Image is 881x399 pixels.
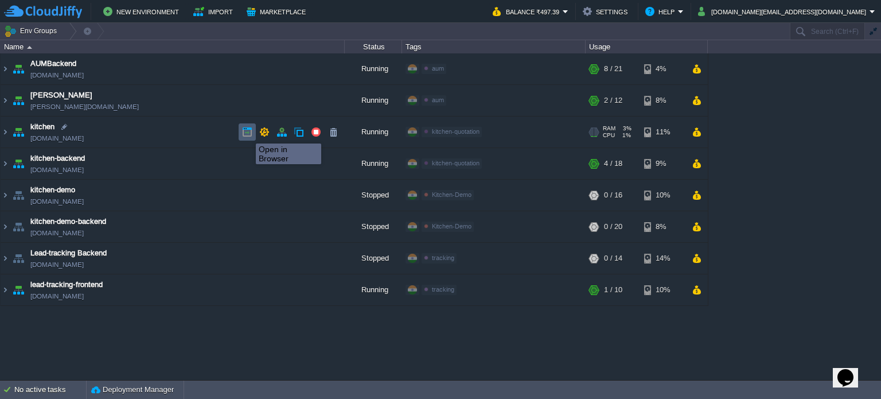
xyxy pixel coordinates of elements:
[644,85,681,116] div: 8%
[583,5,631,18] button: Settings
[603,125,615,132] span: RAM
[1,243,10,274] img: AMDAwAAAACH5BAEAAAAALAAAAAABAAEAAAICRAEAOw==
[4,5,82,19] img: CloudJiffy
[10,85,26,116] img: AMDAwAAAACH5BAEAAAAALAAAAAABAAEAAAICRAEAOw==
[604,85,622,116] div: 2 / 12
[1,180,10,211] img: AMDAwAAAACH5BAEAAAAALAAAAAABAAEAAAICRAEAOw==
[345,211,402,242] div: Stopped
[345,180,402,211] div: Stopped
[259,145,318,163] div: Open in Browser
[644,180,681,211] div: 10%
[604,211,622,242] div: 0 / 20
[30,101,139,113] a: [PERSON_NAME][DOMAIN_NAME]
[604,148,622,179] div: 4 / 18
[30,90,92,101] a: [PERSON_NAME]
[14,381,86,399] div: No active tasks
[30,290,84,302] a: [DOMAIN_NAME]
[604,243,622,274] div: 0 / 14
[30,259,84,270] a: [DOMAIN_NAME]
[247,5,309,18] button: Marketplace
[193,5,236,18] button: Import
[10,211,26,242] img: AMDAwAAAACH5BAEAAAAALAAAAAABAAEAAAICRAEAOw==
[432,223,471,230] span: Kitchen-Demo
[432,286,454,293] span: tracking
[698,5,870,18] button: [DOMAIN_NAME][EMAIL_ADDRESS][DOMAIN_NAME]
[1,211,10,242] img: AMDAwAAAACH5BAEAAAAALAAAAAABAAEAAAICRAEAOw==
[10,117,26,148] img: AMDAwAAAACH5BAEAAAAALAAAAAABAAEAAAICRAEAOw==
[4,23,61,39] button: Env Groups
[30,227,84,239] a: [DOMAIN_NAME]
[345,117,402,148] div: Running
[30,196,84,207] a: [DOMAIN_NAME]
[432,191,471,198] span: Kitchen-Demo
[644,117,681,148] div: 11%
[432,96,444,103] span: aum
[345,274,402,305] div: Running
[403,40,585,53] div: Tags
[345,243,402,274] div: Stopped
[1,53,10,84] img: AMDAwAAAACH5BAEAAAAALAAAAAABAAEAAAICRAEAOw==
[30,69,84,81] a: [DOMAIN_NAME]
[30,247,107,259] a: Lead-tracking Backend
[10,148,26,179] img: AMDAwAAAACH5BAEAAAAALAAAAAABAAEAAAICRAEAOw==
[1,274,10,305] img: AMDAwAAAACH5BAEAAAAALAAAAAABAAEAAAICRAEAOw==
[30,279,103,290] a: lead-tracking-frontend
[1,40,344,53] div: Name
[432,128,480,135] span: kitchen-quotation
[10,180,26,211] img: AMDAwAAAACH5BAEAAAAALAAAAAABAAEAAAICRAEAOw==
[604,274,622,305] div: 1 / 10
[644,274,681,305] div: 10%
[644,148,681,179] div: 9%
[645,5,678,18] button: Help
[432,65,444,72] span: aum
[30,133,84,144] a: [DOMAIN_NAME]
[619,132,631,139] span: 1%
[30,153,85,164] a: kitchen-backend
[432,160,480,166] span: kitchen-quotation
[91,384,174,396] button: Deployment Manager
[1,85,10,116] img: AMDAwAAAACH5BAEAAAAALAAAAAABAAEAAAICRAEAOw==
[345,40,401,53] div: Status
[604,180,622,211] div: 0 / 16
[30,164,84,176] a: [DOMAIN_NAME]
[345,53,402,84] div: Running
[30,216,106,227] a: kitchen-demo-backend
[10,243,26,274] img: AMDAwAAAACH5BAEAAAAALAAAAAABAAEAAAICRAEAOw==
[345,148,402,179] div: Running
[1,148,10,179] img: AMDAwAAAACH5BAEAAAAALAAAAAABAAEAAAICRAEAOw==
[10,53,26,84] img: AMDAwAAAACH5BAEAAAAALAAAAAABAAEAAAICRAEAOw==
[1,117,10,148] img: AMDAwAAAACH5BAEAAAAALAAAAAABAAEAAAICRAEAOw==
[10,274,26,305] img: AMDAwAAAACH5BAEAAAAALAAAAAABAAEAAAICRAEAOw==
[644,53,681,84] div: 4%
[644,211,681,242] div: 8%
[620,125,631,132] span: 3%
[30,58,76,69] a: AUMBackend
[345,85,402,116] div: Running
[603,132,615,139] span: CPU
[644,243,681,274] div: 14%
[27,46,32,49] img: AMDAwAAAACH5BAEAAAAALAAAAAABAAEAAAICRAEAOw==
[586,40,707,53] div: Usage
[833,353,870,388] iframe: chat widget
[493,5,563,18] button: Balance ₹497.39
[103,5,182,18] button: New Environment
[30,184,75,196] a: kitchen-demo
[604,53,622,84] div: 8 / 21
[432,254,454,261] span: tracking
[30,121,54,133] a: kitchen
